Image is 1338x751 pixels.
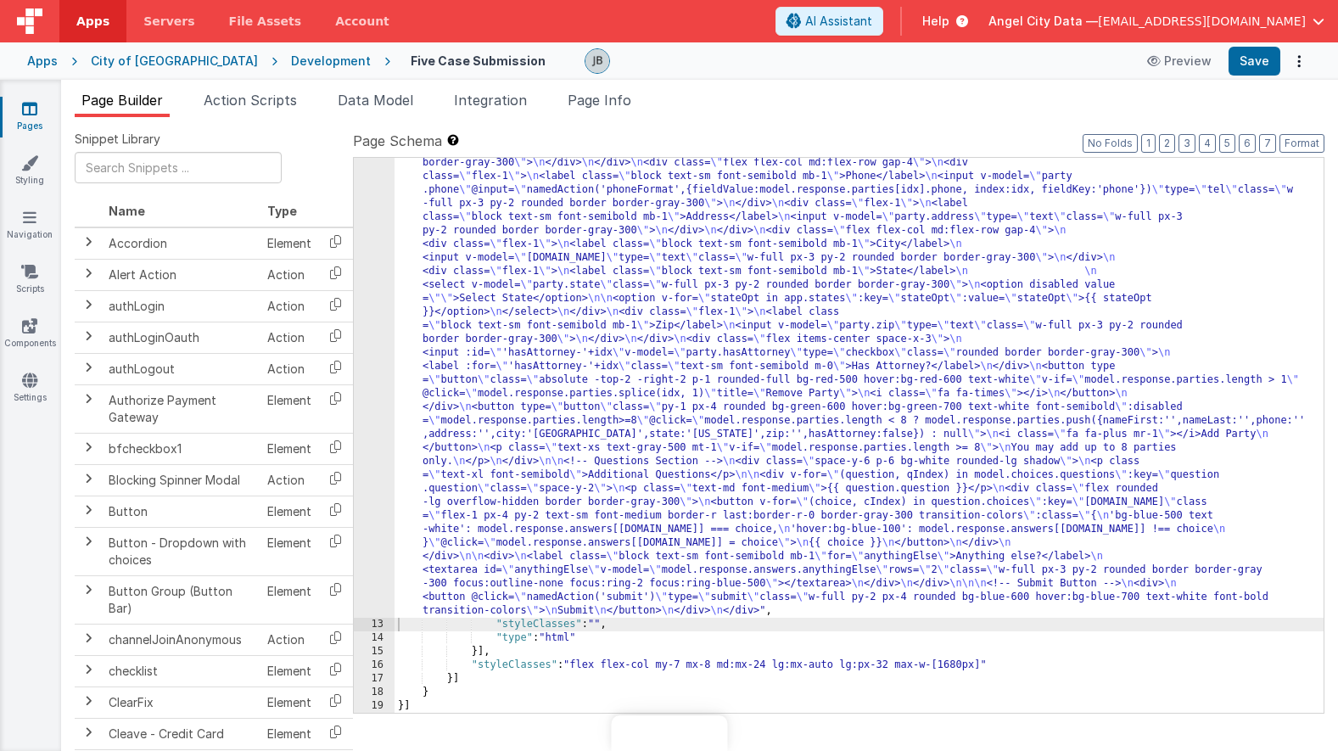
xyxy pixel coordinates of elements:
[229,13,302,30] span: File Assets
[102,687,260,718] td: ClearFix
[260,384,318,433] td: Element
[102,655,260,687] td: checklist
[143,13,194,30] span: Servers
[27,53,58,70] div: Apps
[411,54,546,67] h4: Five Case Submission
[76,13,109,30] span: Apps
[204,92,297,109] span: Action Scripts
[988,13,1324,30] button: Angel City Data — [EMAIL_ADDRESS][DOMAIN_NAME]
[1219,134,1235,153] button: 5
[102,575,260,624] td: Button Group (Button Bar)
[102,718,260,749] td: Cleave - Credit Card
[260,575,318,624] td: Element
[260,687,318,718] td: Element
[775,7,883,36] button: AI Assistant
[1199,134,1216,153] button: 4
[260,464,318,496] td: Action
[1141,134,1156,153] button: 1
[267,204,297,218] span: Type
[102,259,260,290] td: Alert Action
[102,384,260,433] td: Authorize Payment Gateway
[1279,134,1324,153] button: Format
[75,152,282,183] input: Search Snippets ...
[291,53,371,70] div: Development
[354,686,395,699] div: 18
[260,655,318,687] td: Element
[260,527,318,575] td: Element
[1259,134,1276,153] button: 7
[75,131,160,148] span: Snippet Library
[109,204,145,218] span: Name
[102,464,260,496] td: Blocking Spinner Modal
[354,699,395,713] div: 19
[1239,134,1256,153] button: 6
[81,92,163,109] span: Page Builder
[354,672,395,686] div: 17
[1083,134,1138,153] button: No Folds
[260,496,318,527] td: Element
[354,645,395,659] div: 15
[260,322,318,353] td: Action
[260,718,318,749] td: Element
[102,433,260,464] td: bfcheckbox1
[585,49,609,73] img: 9990944320bbc1bcb8cfbc08cd9c0949
[1098,13,1306,30] span: [EMAIL_ADDRESS][DOMAIN_NAME]
[102,353,260,384] td: authLogout
[354,618,395,631] div: 13
[260,259,318,290] td: Action
[260,433,318,464] td: Element
[454,92,527,109] span: Integration
[102,496,260,527] td: Button
[260,353,318,384] td: Action
[568,92,631,109] span: Page Info
[611,715,727,751] iframe: Marker.io feedback button
[102,290,260,322] td: authLogin
[1159,134,1175,153] button: 2
[91,53,258,70] div: City of [GEOGRAPHIC_DATA]
[988,13,1098,30] span: Angel City Data —
[260,227,318,260] td: Element
[102,527,260,575] td: Button - Dropdown with choices
[922,13,949,30] span: Help
[260,624,318,655] td: Action
[338,92,413,109] span: Data Model
[805,13,872,30] span: AI Assistant
[102,624,260,655] td: channelJoinAnonymous
[354,659,395,672] div: 16
[353,131,442,151] span: Page Schema
[260,290,318,322] td: Action
[102,227,260,260] td: Accordion
[1229,47,1280,76] button: Save
[1287,49,1311,73] button: Options
[1178,134,1195,153] button: 3
[354,631,395,645] div: 14
[1137,48,1222,75] button: Preview
[102,322,260,353] td: authLoginOauth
